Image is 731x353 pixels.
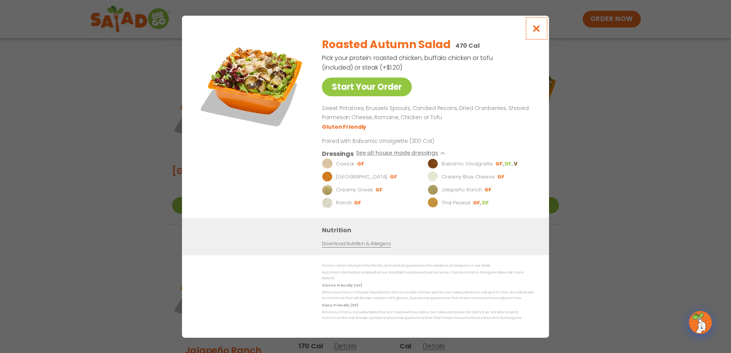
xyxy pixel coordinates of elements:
[514,160,518,167] li: V
[322,270,534,282] p: Nutrition information is based on our standard recipes and portion sizes. Click Nutrition & Aller...
[322,171,333,182] img: Dressing preview image for BBQ Ranch
[322,37,450,53] h2: Roasted Autumn Salad
[390,173,398,180] li: GF
[497,173,505,180] li: GF
[322,225,538,235] h3: Nutrition
[322,149,354,158] h3: Dressings
[442,186,482,193] p: Jalapeño Ranch
[482,199,490,206] li: DF
[473,199,482,206] li: GF
[199,31,306,138] img: Featured product photo for Roasted Autumn Salad
[495,160,505,167] li: GF
[505,160,513,167] li: DF
[322,184,333,195] img: Dressing preview image for Creamy Greek
[336,160,354,167] p: Caesar
[427,171,438,182] img: Dressing preview image for Creamy Blue Cheese
[322,263,534,269] p: We are not an allergen free facility and cannot guarantee the absence of allergens in our foods.
[442,160,493,167] p: Balsamic Vinaigrette
[455,41,480,50] p: 470 Cal
[427,184,438,195] img: Dressing preview image for Jalapeño Ranch
[690,312,711,333] img: wpChatIcon
[442,199,470,206] p: Thai Peanut
[336,173,387,180] p: [GEOGRAPHIC_DATA]
[322,137,463,145] p: Paired with Balsamic Vinaigrette (300 Cal)
[336,199,352,206] p: Ranch
[322,240,391,247] a: Download Nutrition & Allergens
[357,160,365,167] li: GF
[322,78,412,96] a: Start Your Order
[375,186,383,193] li: GF
[322,197,333,208] img: Dressing preview image for Ranch
[356,149,449,158] button: See all house made dressings
[524,16,549,41] button: Close modal
[484,186,492,193] li: GF
[322,104,531,122] p: Sweet Potatoes, Brussels Sprouts, Candied Pecans, Dried Cranberries, Shaved Parmesan Cheese, Roma...
[354,199,362,206] li: GF
[322,53,494,72] p: Pick your protein: roasted chicken, buffalo chicken or tofu (included) or steak (+$1.20)
[427,197,438,208] img: Dressing preview image for Thai Peanut
[336,186,373,193] p: Creamy Greek
[322,158,333,169] img: Dressing preview image for Caesar
[322,303,358,307] strong: Dairy Friendly (DF)
[322,283,362,287] strong: Gluten Friendly (GF)
[322,123,367,131] li: Gluten Friendly
[322,309,534,321] p: While our menu includes foods that are made without dairy, our restaurants are not dairy free. We...
[427,158,438,169] img: Dressing preview image for Balsamic Vinaigrette
[322,290,534,301] p: While our menu includes ingredients that are made without gluten, our restaurants are not gluten ...
[442,173,495,180] p: Creamy Blue Cheese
